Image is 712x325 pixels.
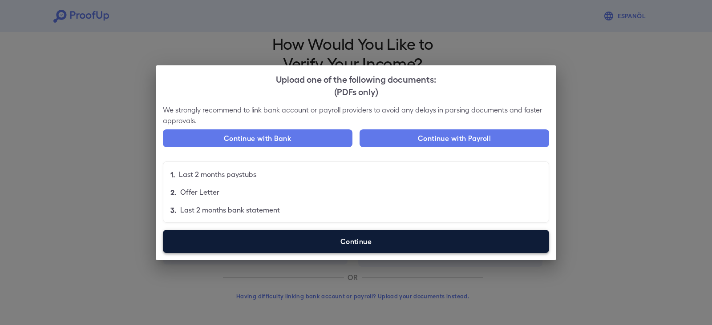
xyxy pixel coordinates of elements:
p: Offer Letter [180,187,219,197]
p: We strongly recommend to link bank account or payroll providers to avoid any delays in parsing do... [163,104,549,126]
p: Last 2 months paystubs [179,169,256,180]
p: 1. [170,169,175,180]
label: Continue [163,230,549,253]
p: Last 2 months bank statement [180,205,280,215]
h2: Upload one of the following documents: [156,65,556,104]
p: 2. [170,187,177,197]
button: Continue with Bank [163,129,352,147]
div: (PDFs only) [163,85,549,97]
button: Continue with Payroll [360,129,549,147]
p: 3. [170,205,177,215]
